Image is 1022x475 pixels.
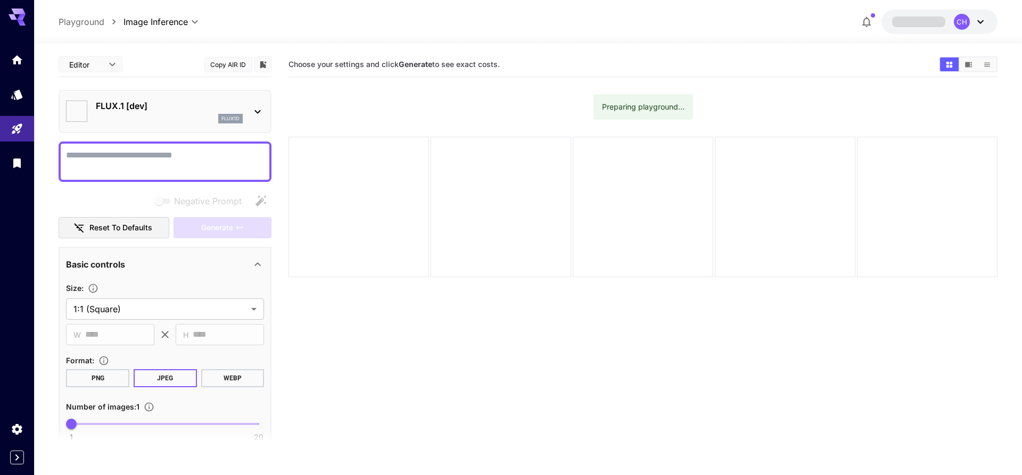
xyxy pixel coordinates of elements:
span: Choose your settings and click to see exact costs. [289,60,500,69]
span: W [73,329,81,341]
div: Preparing playground... [602,97,685,116]
p: Basic controls [66,258,125,271]
span: H [183,329,188,341]
span: Negative Prompt [174,195,242,207]
p: FLUX.1 [dev] [96,99,243,112]
button: Reset to defaults [59,217,169,239]
button: Specify how many images to generate in a single request. Each image generation will be charged se... [139,402,159,412]
button: Add to library [258,58,268,71]
button: PNG [66,369,129,387]
span: Editor [69,59,102,70]
button: WEBP [201,369,265,387]
div: Settings [11,422,23,436]
button: Choose the file format for the output image. [94,355,113,366]
div: Library [11,156,23,170]
span: 1:1 (Square) [73,303,247,315]
div: FLUX.1 [dev]flux1d [66,95,264,128]
b: Generate [399,60,432,69]
button: JPEG [134,369,197,387]
span: Size : [66,284,84,293]
a: Playground [59,15,104,28]
button: Show images in grid view [940,57,959,71]
p: flux1d [221,115,240,122]
span: Image Inference [123,15,188,28]
button: Adjust the dimensions of the generated image by specifying its width and height in pixels, or sel... [84,283,103,294]
div: Show images in grid viewShow images in video viewShow images in list view [939,56,998,72]
span: Number of images : 1 [66,402,139,411]
nav: breadcrumb [59,15,123,28]
button: Copy AIR ID [204,57,252,72]
div: Models [11,88,23,101]
span: Negative prompts are not compatible with the selected model. [153,194,250,207]
div: Basic controls [66,252,264,277]
div: CH [954,14,970,30]
button: Show images in video view [959,57,978,71]
button: Expand sidebar [10,451,24,464]
div: Playground [11,122,23,136]
span: Format : [66,356,94,365]
div: Home [11,53,23,66]
button: Show images in list view [978,57,996,71]
button: CH [881,10,998,34]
